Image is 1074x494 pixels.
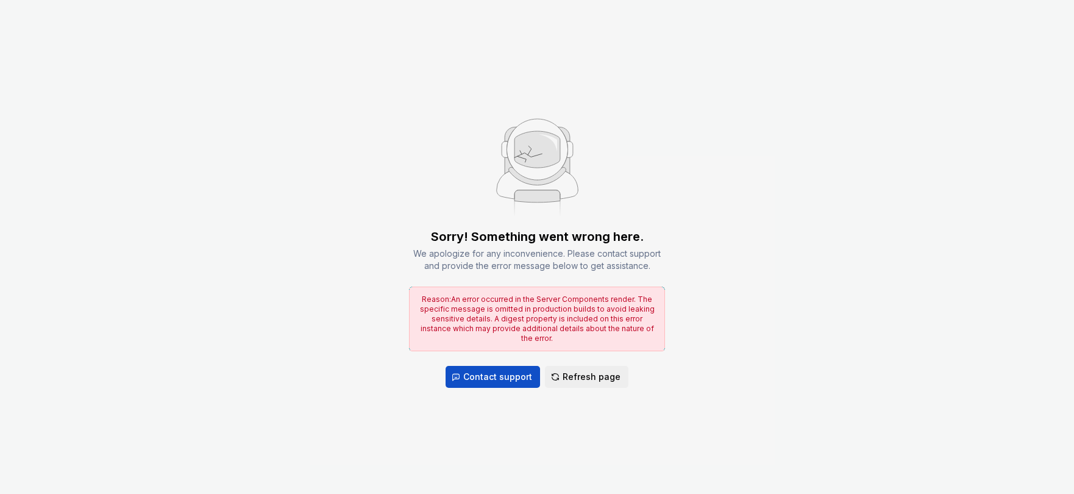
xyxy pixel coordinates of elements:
div: We apologize for any inconvenience. Please contact support and provide the error message below to... [409,248,665,272]
span: Contact support [463,371,532,383]
div: Sorry! Something went wrong here. [431,228,644,245]
button: Contact support [446,366,540,388]
span: Reason: An error occurred in the Server Components render. The specific message is omitted in pro... [420,295,655,343]
span: Refresh page [563,371,621,383]
button: Refresh page [545,366,628,388]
